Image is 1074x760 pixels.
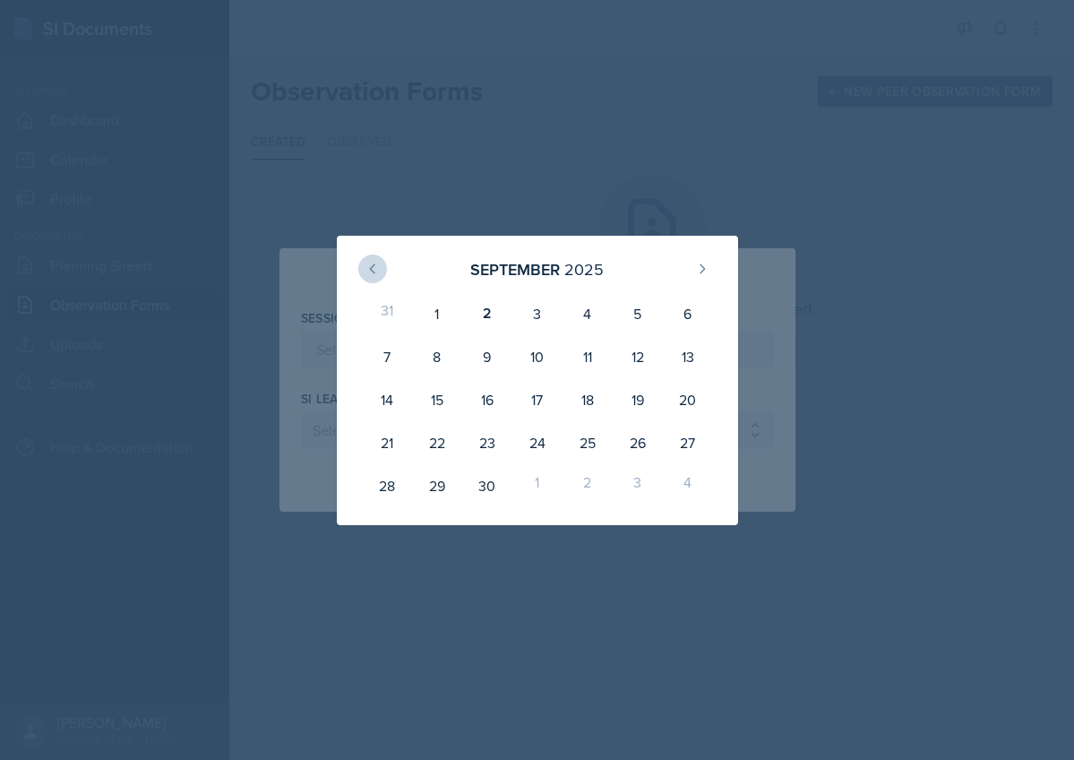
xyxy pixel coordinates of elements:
div: 4 [563,292,613,335]
div: 20 [663,378,713,421]
div: 24 [512,421,563,464]
div: 18 [563,378,613,421]
div: 2 [462,292,512,335]
div: 11 [563,335,613,378]
div: 17 [512,378,563,421]
div: 1 [512,464,563,507]
div: 10 [512,335,563,378]
div: 7 [362,335,412,378]
div: 1 [412,292,462,335]
div: 3 [613,464,663,507]
div: 15 [412,378,462,421]
div: 6 [663,292,713,335]
div: 22 [412,421,462,464]
div: 27 [663,421,713,464]
div: 23 [462,421,512,464]
div: 16 [462,378,512,421]
div: 14 [362,378,412,421]
div: 12 [613,335,663,378]
div: 9 [462,335,512,378]
div: 4 [663,464,713,507]
div: 29 [412,464,462,507]
div: 25 [563,421,613,464]
div: 13 [663,335,713,378]
div: 3 [512,292,563,335]
div: 26 [613,421,663,464]
div: 28 [362,464,412,507]
div: 2025 [564,257,604,281]
div: 31 [362,292,412,335]
div: 5 [613,292,663,335]
div: September [470,257,560,281]
div: 21 [362,421,412,464]
div: 2 [563,464,613,507]
div: 19 [613,378,663,421]
div: 30 [462,464,512,507]
div: 8 [412,335,462,378]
